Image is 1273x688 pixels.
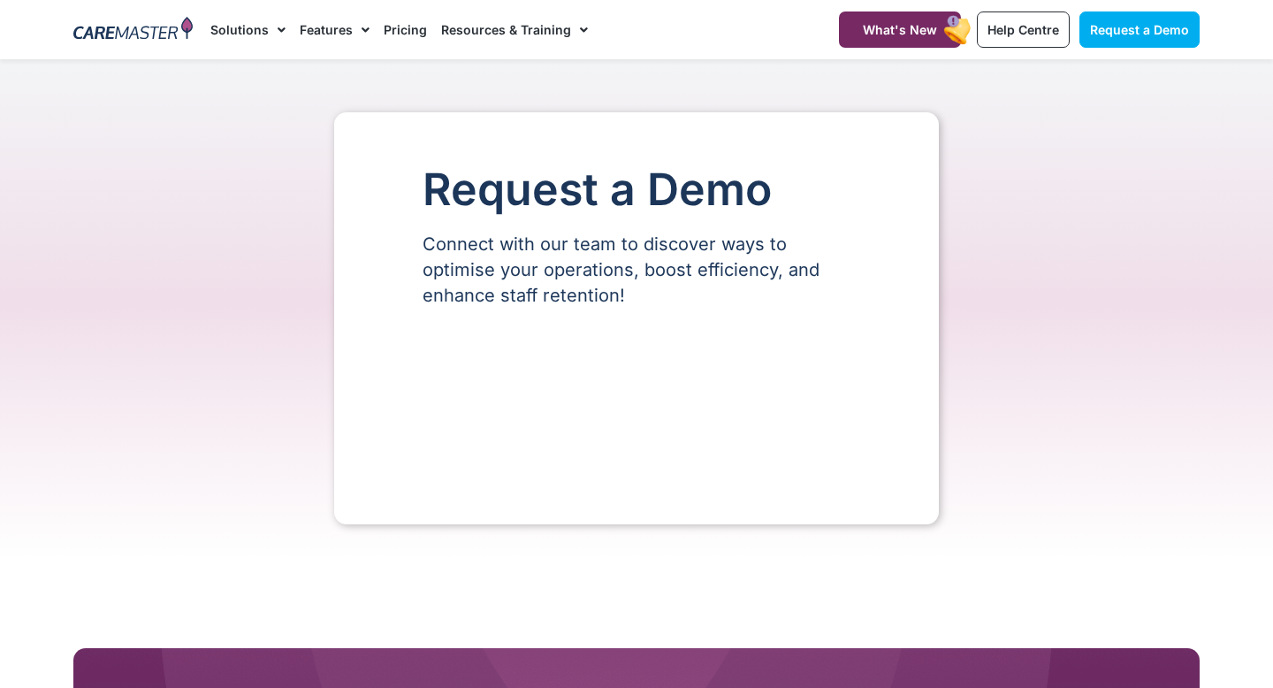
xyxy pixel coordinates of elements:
[423,165,850,214] h1: Request a Demo
[977,11,1070,48] a: Help Centre
[863,22,937,37] span: What's New
[423,232,850,309] p: Connect with our team to discover ways to optimise your operations, boost efficiency, and enhance...
[839,11,961,48] a: What's New
[1079,11,1200,48] a: Request a Demo
[1090,22,1189,37] span: Request a Demo
[987,22,1059,37] span: Help Centre
[73,17,193,43] img: CareMaster Logo
[423,339,850,471] iframe: Form 0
